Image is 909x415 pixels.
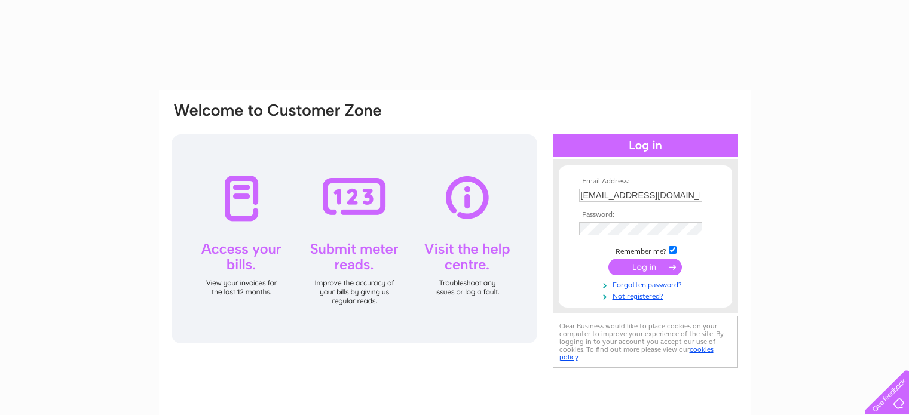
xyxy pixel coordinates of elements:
th: Email Address: [576,177,715,186]
th: Password: [576,211,715,219]
a: cookies policy [559,345,714,361]
a: Forgotten password? [579,278,715,290]
td: Remember me? [576,244,715,256]
input: Submit [608,259,682,275]
div: Clear Business would like to place cookies on your computer to improve your experience of the sit... [553,316,738,368]
a: Not registered? [579,290,715,301]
